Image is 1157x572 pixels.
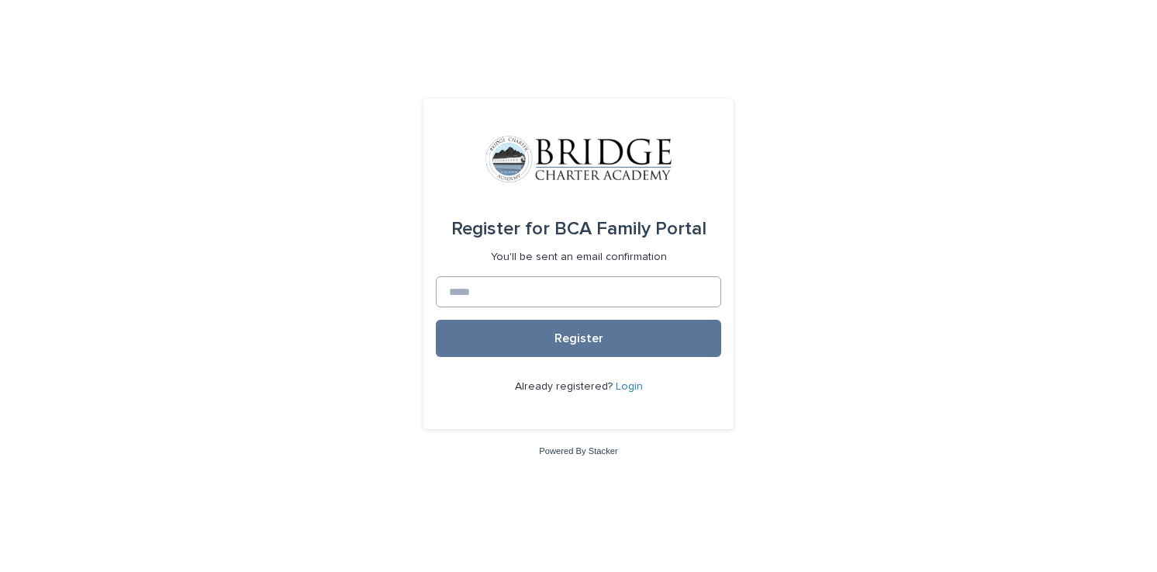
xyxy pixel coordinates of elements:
span: Register [554,332,603,345]
a: Powered By Stacker [539,446,617,456]
a: Login [616,381,643,392]
img: V1C1m3IdTEidaUdm9Hs0 [485,136,672,182]
span: Already registered? [515,381,616,392]
p: You'll be sent an email confirmation [491,251,667,264]
span: Register for [451,220,550,238]
button: Register [436,320,721,357]
div: BCA Family Portal [451,207,706,251]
